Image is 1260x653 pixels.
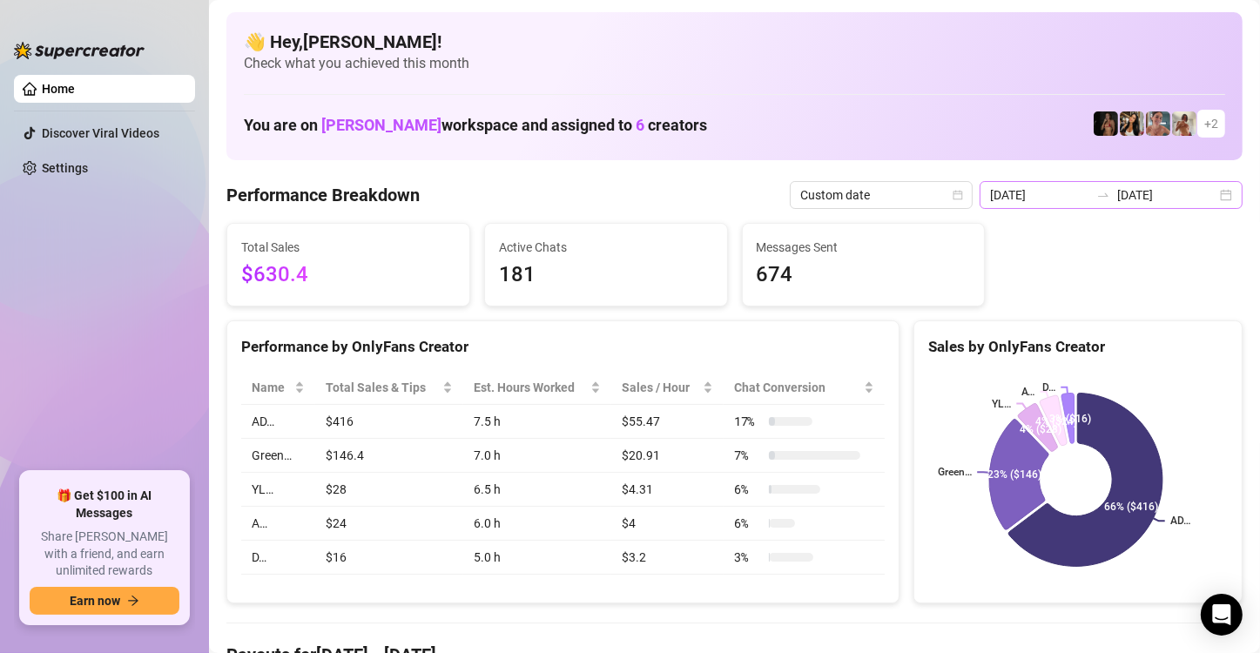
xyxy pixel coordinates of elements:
[241,439,315,473] td: Green…
[622,378,699,397] span: Sales / Hour
[724,371,885,405] th: Chat Conversion
[611,541,724,575] td: $3.2
[315,507,462,541] td: $24
[499,238,713,257] span: Active Chats
[42,161,88,175] a: Settings
[1094,111,1118,136] img: D
[1120,111,1144,136] img: AD
[611,405,724,439] td: $55.47
[1096,188,1110,202] span: to
[1146,111,1170,136] img: YL
[241,259,455,292] span: $630.4
[241,507,315,541] td: A…
[463,473,611,507] td: 6.5 h
[30,587,179,615] button: Earn nowarrow-right
[938,467,972,479] text: Green…
[42,126,159,140] a: Discover Viral Videos
[70,594,120,608] span: Earn now
[463,507,611,541] td: 6.0 h
[611,507,724,541] td: $4
[226,183,420,207] h4: Performance Breakdown
[127,595,139,607] span: arrow-right
[1201,594,1243,636] div: Open Intercom Messenger
[42,82,75,96] a: Home
[315,405,462,439] td: $416
[499,259,713,292] span: 181
[315,371,462,405] th: Total Sales & Tips
[1096,188,1110,202] span: swap-right
[241,541,315,575] td: D…
[636,116,644,134] span: 6
[990,185,1089,205] input: Start date
[30,528,179,580] span: Share [PERSON_NAME] with a friend, and earn unlimited rewards
[241,335,885,359] div: Performance by OnlyFans Creator
[928,335,1228,359] div: Sales by OnlyFans Creator
[463,541,611,575] td: 5.0 h
[463,439,611,473] td: 7.0 h
[611,371,724,405] th: Sales / Hour
[252,378,291,397] span: Name
[326,378,438,397] span: Total Sales & Tips
[241,238,455,257] span: Total Sales
[734,514,762,533] span: 6 %
[241,473,315,507] td: YL…
[14,42,145,59] img: logo-BBDzfeDw.svg
[321,116,441,134] span: [PERSON_NAME]
[611,439,724,473] td: $20.91
[1117,185,1216,205] input: End date
[734,480,762,499] span: 6 %
[244,54,1225,73] span: Check what you achieved this month
[1172,111,1196,136] img: Green
[241,405,315,439] td: AD…
[463,405,611,439] td: 7.5 h
[992,398,1011,410] text: YL…
[1204,114,1218,133] span: + 2
[611,473,724,507] td: $4.31
[734,548,762,567] span: 3 %
[30,488,179,522] span: 🎁 Get $100 in AI Messages
[244,30,1225,54] h4: 👋 Hey, [PERSON_NAME] !
[953,190,963,200] span: calendar
[734,378,860,397] span: Chat Conversion
[1170,515,1190,528] text: AD…
[734,446,762,465] span: 7 %
[474,378,587,397] div: Est. Hours Worked
[757,238,971,257] span: Messages Sent
[1042,381,1055,394] text: D…
[800,182,962,208] span: Custom date
[315,473,462,507] td: $28
[244,116,707,135] h1: You are on workspace and assigned to creators
[315,439,462,473] td: $146.4
[1021,386,1034,398] text: A…
[241,371,315,405] th: Name
[757,259,971,292] span: 674
[315,541,462,575] td: $16
[734,412,762,431] span: 17 %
